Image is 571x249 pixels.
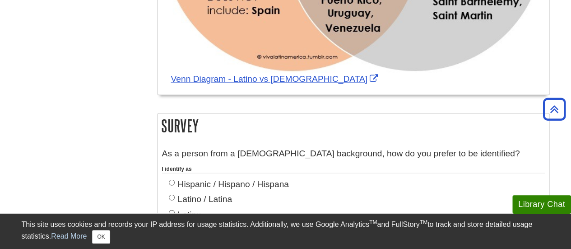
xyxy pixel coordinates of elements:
label: Latinx [169,208,201,221]
a: Link opens in new window [171,74,381,84]
input: Latino / Latina [169,195,175,201]
p: As a person from a [DEMOGRAPHIC_DATA] background, how do you prefer to be identified? [162,147,545,160]
a: Read More [51,232,87,240]
input: Hispanic / Hispano / Hispana [169,180,175,186]
button: Library Chat [512,195,571,214]
label: Latino / Latina [169,193,232,206]
button: Close [92,230,110,244]
a: Back to Top [540,103,569,115]
h2: Survey [158,114,549,138]
sup: TM [369,219,377,226]
div: This site uses cookies and records your IP address for usage statistics. Additionally, we use Goo... [22,219,550,244]
sup: TM [420,219,427,226]
label: Hispanic / Hispano / Hispana [169,178,289,191]
input: Latinx [169,210,175,216]
div: I identify as [162,165,545,173]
